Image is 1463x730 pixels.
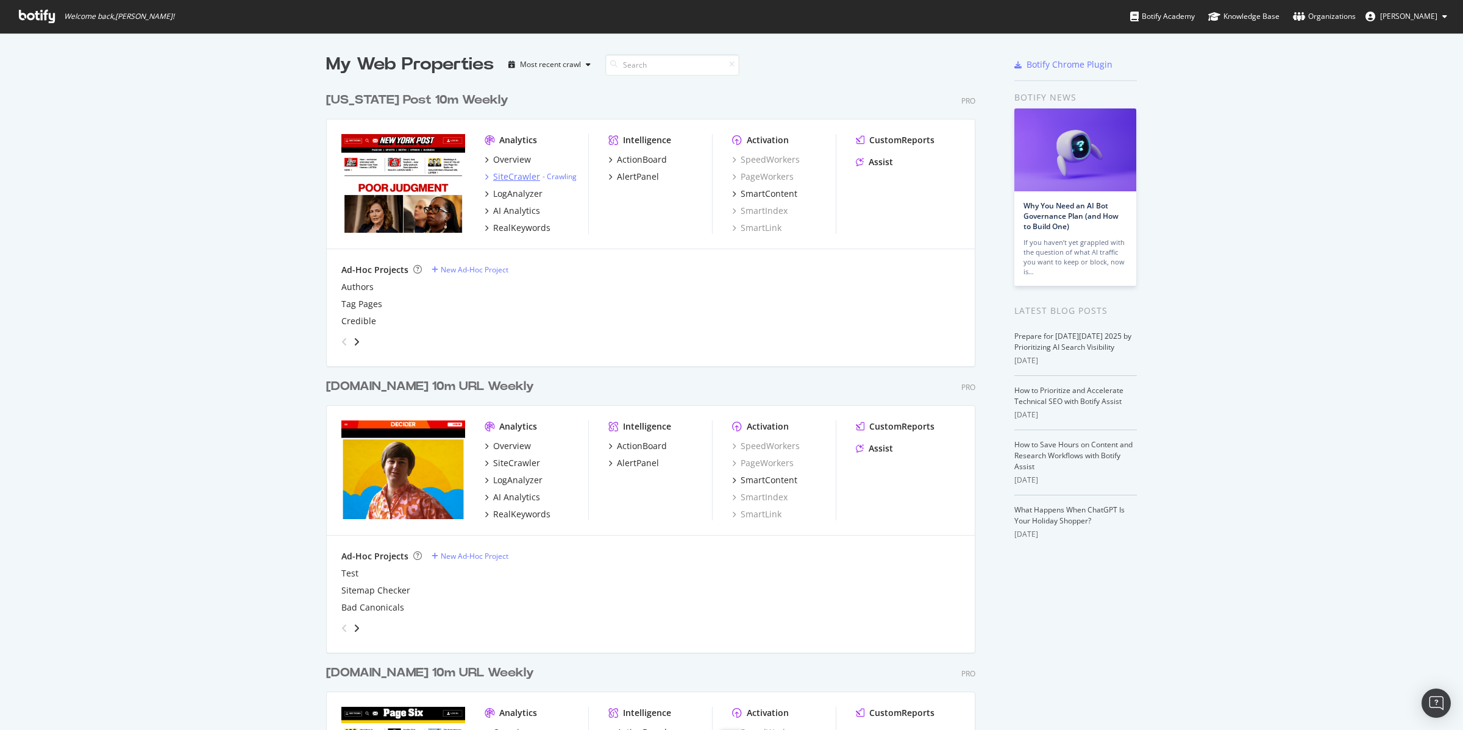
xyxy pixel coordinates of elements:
div: Intelligence [623,134,671,146]
a: [US_STATE] Post 10m Weekly [326,91,513,109]
img: www.Nypost.com [341,134,465,233]
div: angle-right [352,622,361,634]
a: Test [341,567,358,579]
div: SmartLink [732,508,781,520]
div: Pro [961,668,975,679]
div: SiteCrawler [493,457,540,469]
a: SiteCrawler- Crawling [485,171,577,183]
a: Bad Canonicals [341,601,404,614]
div: [DATE] [1014,529,1137,540]
a: AI Analytics [485,491,540,503]
div: AlertPanel [617,171,659,183]
div: Overview [493,440,531,452]
a: PageWorkers [732,171,794,183]
a: ActionBoard [608,154,667,166]
span: Welcome back, [PERSON_NAME] ! [64,12,174,21]
div: RealKeywords [493,508,550,520]
a: CustomReports [856,420,934,433]
div: New Ad-Hoc Project [441,264,508,275]
div: [DATE] [1014,475,1137,486]
a: SmartIndex [732,205,788,217]
div: CustomReports [869,134,934,146]
div: New Ad-Hoc Project [441,551,508,561]
div: [US_STATE] Post 10m Weekly [326,91,508,109]
div: Most recent crawl [520,61,581,68]
a: SpeedWorkers [732,440,800,452]
a: [DOMAIN_NAME] 10m URL Weekly [326,378,539,395]
div: SmartLink [732,222,781,234]
img: www.Decider.com [341,420,465,519]
button: [PERSON_NAME] [1356,7,1457,26]
a: Sitemap Checker [341,584,410,597]
div: [DOMAIN_NAME] 10m URL Weekly [326,378,534,395]
div: Pro [961,382,975,392]
div: [DATE] [1014,355,1137,366]
div: Analytics [499,134,537,146]
div: Intelligence [623,420,671,433]
a: Assist [856,442,893,455]
div: angle-left [336,618,352,638]
a: SmartContent [732,188,797,200]
input: Search [605,54,739,76]
div: SmartContent [741,474,797,486]
div: ActionBoard [617,154,667,166]
div: AI Analytics [493,491,540,503]
div: LogAnalyzer [493,474,543,486]
div: Organizations [1293,10,1356,23]
div: Overview [493,154,531,166]
a: Crawling [547,171,577,182]
span: Brendan O'Connell [1380,11,1437,21]
a: PageWorkers [732,457,794,469]
a: AI Analytics [485,205,540,217]
a: SmartIndex [732,491,788,503]
a: New Ad-Hoc Project [432,264,508,275]
button: Most recent crawl [504,55,596,74]
div: Pro [961,96,975,106]
div: Open Intercom Messenger [1422,689,1451,718]
div: LogAnalyzer [493,188,543,200]
div: Assist [869,442,893,455]
div: RealKeywords [493,222,550,234]
a: SiteCrawler [485,457,540,469]
div: angle-right [352,336,361,348]
div: angle-left [336,332,352,352]
div: Latest Blog Posts [1014,304,1137,317]
a: ActionBoard [608,440,667,452]
div: SpeedWorkers [732,154,800,166]
a: How to Save Hours on Content and Research Workflows with Botify Assist [1014,439,1133,472]
div: Activation [747,420,789,433]
img: Why You Need an AI Bot Governance Plan (and How to Build One) [1014,108,1136,191]
a: What Happens When ChatGPT Is Your Holiday Shopper? [1014,505,1125,526]
a: Overview [485,154,531,166]
div: AlertPanel [617,457,659,469]
a: RealKeywords [485,508,550,520]
a: CustomReports [856,134,934,146]
div: Analytics [499,707,537,719]
a: LogAnalyzer [485,474,543,486]
div: CustomReports [869,707,934,719]
div: AI Analytics [493,205,540,217]
a: AlertPanel [608,457,659,469]
div: Assist [869,156,893,168]
a: Authors [341,281,374,293]
div: My Web Properties [326,52,494,77]
div: Knowledge Base [1208,10,1280,23]
div: Botify Chrome Plugin [1027,58,1112,71]
div: Ad-Hoc Projects [341,550,408,562]
div: CustomReports [869,420,934,433]
a: AlertPanel [608,171,659,183]
a: Credible [341,315,376,327]
a: Overview [485,440,531,452]
div: Intelligence [623,707,671,719]
a: CustomReports [856,707,934,719]
a: Tag Pages [341,298,382,310]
